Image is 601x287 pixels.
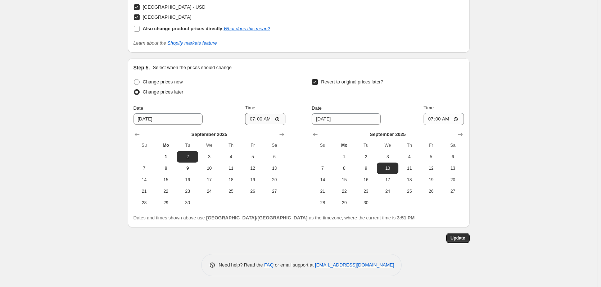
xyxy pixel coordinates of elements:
span: 23 [358,188,374,194]
span: Fr [245,142,261,148]
span: 5 [245,154,261,160]
span: 16 [180,177,195,183]
button: Wednesday September 24 2025 [198,186,220,197]
h2: Step 5. [134,64,150,71]
button: Tuesday September 9 2025 [177,163,198,174]
span: 27 [445,188,461,194]
button: Saturday September 6 2025 [442,151,464,163]
button: Sunday September 21 2025 [312,186,333,197]
button: Monday September 8 2025 [155,163,177,174]
span: Tu [180,142,195,148]
button: Tuesday September 16 2025 [177,174,198,186]
span: 14 [136,177,152,183]
span: Su [315,142,330,148]
span: We [201,142,217,148]
button: Tuesday September 23 2025 [177,186,198,197]
button: Wednesday September 3 2025 [377,151,398,163]
span: 21 [315,188,330,194]
input: 12:00 [245,113,285,125]
span: Mo [336,142,352,148]
button: Friday September 12 2025 [242,163,263,174]
button: Saturday September 13 2025 [263,163,285,174]
button: Saturday September 20 2025 [263,174,285,186]
button: Monday September 15 2025 [334,174,355,186]
span: 2 [180,154,195,160]
i: Learn about the [134,40,217,46]
button: Tuesday September 30 2025 [177,197,198,209]
span: Change prices later [143,89,184,95]
span: 28 [136,200,152,206]
th: Sunday [312,140,333,151]
button: Friday September 5 2025 [242,151,263,163]
span: 25 [401,188,417,194]
button: Saturday September 27 2025 [263,186,285,197]
span: 14 [315,177,330,183]
span: 15 [336,177,352,183]
span: 6 [266,154,282,160]
span: 22 [336,188,352,194]
th: Friday [420,140,442,151]
button: Monday September 29 2025 [155,197,177,209]
button: Saturday September 20 2025 [442,174,464,186]
span: [GEOGRAPHIC_DATA] [143,14,191,20]
button: Wednesday September 10 2025 [377,163,398,174]
th: Thursday [398,140,420,151]
button: Tuesday September 2 2025 [355,151,377,163]
button: Tuesday September 23 2025 [355,186,377,197]
span: 25 [223,188,239,194]
span: 1 [336,154,352,160]
button: Sunday September 28 2025 [312,197,333,209]
span: [GEOGRAPHIC_DATA] - USD [143,4,205,10]
span: 8 [158,165,174,171]
input: 9/1/2025 [134,113,203,125]
span: Su [136,142,152,148]
span: 11 [401,165,417,171]
button: Sunday September 14 2025 [134,174,155,186]
button: Sunday September 7 2025 [134,163,155,174]
button: Thursday September 4 2025 [220,151,242,163]
button: Monday September 15 2025 [155,174,177,186]
span: 22 [158,188,174,194]
button: Saturday September 27 2025 [442,186,464,197]
span: 1 [158,154,174,160]
button: Sunday September 14 2025 [312,174,333,186]
th: Tuesday [177,140,198,151]
span: 17 [380,177,396,183]
button: Friday September 5 2025 [420,151,442,163]
button: Friday September 19 2025 [420,174,442,186]
th: Monday [334,140,355,151]
th: Thursday [220,140,242,151]
span: Need help? Read the [219,262,265,268]
button: Thursday September 25 2025 [398,186,420,197]
span: 24 [201,188,217,194]
button: Wednesday September 17 2025 [198,174,220,186]
span: Change prices now [143,79,183,85]
a: FAQ [264,262,274,268]
span: 17 [201,177,217,183]
button: Friday September 19 2025 [242,174,263,186]
span: 24 [380,188,396,194]
span: 27 [266,188,282,194]
th: Saturday [263,140,285,151]
p: Select when the prices should change [153,64,231,71]
button: Show previous month, August 2025 [132,129,142,140]
button: Wednesday September 3 2025 [198,151,220,163]
span: 4 [401,154,417,160]
button: Monday September 29 2025 [334,197,355,209]
span: Date [134,105,143,111]
b: [GEOGRAPHIC_DATA]/[GEOGRAPHIC_DATA] [206,215,307,220]
button: Today Monday September 1 2025 [334,151,355,163]
button: Tuesday September 16 2025 [355,174,377,186]
th: Friday [242,140,263,151]
span: 9 [358,165,374,171]
span: Fr [423,142,439,148]
a: What does this mean? [223,26,270,31]
span: 26 [245,188,261,194]
b: 3:51 PM [397,215,415,220]
th: Saturday [442,140,464,151]
span: 3 [380,154,396,160]
button: Monday September 8 2025 [334,163,355,174]
button: Thursday September 11 2025 [220,163,242,174]
span: 7 [315,165,330,171]
button: Tuesday September 9 2025 [355,163,377,174]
